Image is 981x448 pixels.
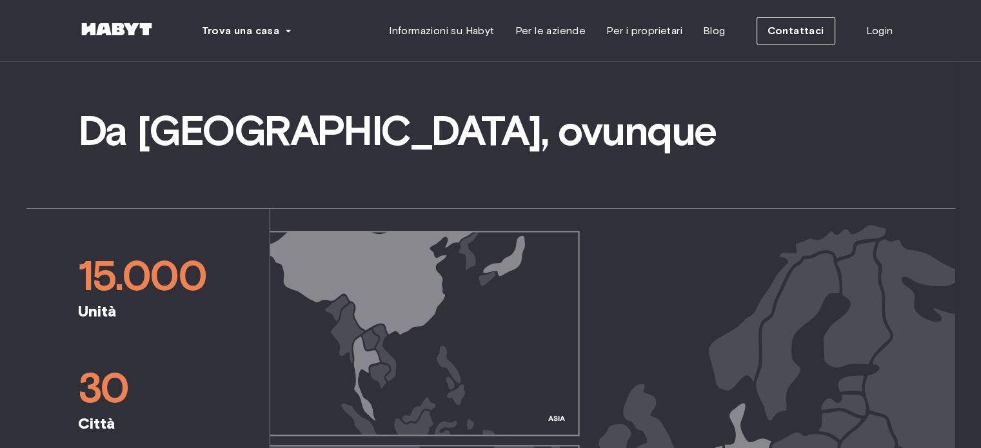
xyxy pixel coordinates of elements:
[515,24,586,37] font: Per le aziende
[389,24,494,37] font: Informazioni su Habyt
[78,363,128,413] font: 30
[78,106,716,156] font: Da [GEOGRAPHIC_DATA], ovunque
[757,17,835,44] button: Contattaci
[703,24,726,37] font: Blog
[596,18,693,44] a: Per i proprietari
[78,414,116,433] font: Città
[78,302,117,320] font: Unità
[379,18,504,44] a: Informazioni su Habyt
[504,18,596,44] a: Per le aziende
[866,24,893,37] font: Login
[606,24,682,37] font: Per i proprietari
[192,18,303,44] button: Trova una casa
[202,24,280,37] font: Trova una casa
[768,24,824,37] font: Contattaci
[78,251,206,301] font: 15.000
[78,23,155,35] img: Abitudine
[856,18,904,44] a: Login
[693,18,736,44] a: Blog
